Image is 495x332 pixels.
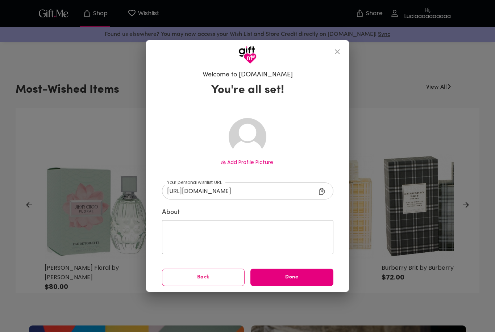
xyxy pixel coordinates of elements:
[203,71,293,79] h6: Welcome to [DOMAIN_NAME]
[162,273,245,281] span: Back
[227,159,273,166] span: Add Profile Picture
[162,208,333,217] label: About
[329,43,346,60] button: close
[250,273,333,281] span: Done
[238,46,257,64] img: GiftMe Logo
[211,83,284,97] h3: You're all set!
[250,269,333,286] button: Done
[229,118,266,156] img: Avatar
[162,269,245,286] button: Back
